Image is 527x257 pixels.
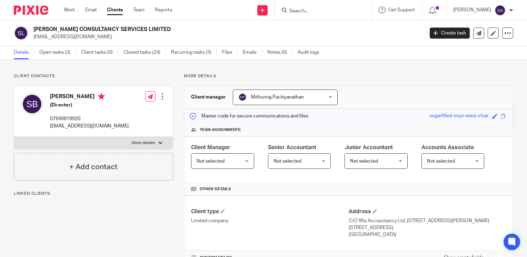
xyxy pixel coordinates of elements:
img: svg%3E [21,93,43,115]
h4: Address [349,208,506,215]
a: Work [64,7,75,13]
p: [EMAIL_ADDRESS][DOMAIN_NAME] [33,33,419,40]
input: Search [289,8,351,14]
span: Accounts Associate [421,145,474,150]
a: Recurring tasks (5) [171,46,217,59]
img: svg%3E [14,26,28,40]
p: 07949919920 [50,115,129,122]
a: Open tasks (3) [39,46,76,59]
p: More details [184,73,513,79]
img: svg%3E [238,93,247,101]
span: Other details [200,186,231,192]
h5: (Director) [50,102,129,109]
p: [GEOGRAPHIC_DATA] [349,231,506,238]
a: Clients [107,7,123,13]
span: Client Manager [191,145,230,150]
p: Client contacts [14,73,173,79]
p: [EMAIL_ADDRESS][DOMAIN_NAME] [50,123,129,130]
a: Create task [430,28,470,39]
span: Senior Accountant [268,145,316,150]
p: Master code for secure communications and files [189,113,308,120]
div: sugarfilled-onyx-wavy-chair [429,112,489,120]
p: Limited company [191,217,348,224]
span: Not selected [197,159,225,164]
a: Audit logs [298,46,324,59]
span: Not selected [427,159,455,164]
a: Emails [243,46,262,59]
img: svg%3E [495,5,506,16]
h4: [PERSON_NAME] [50,93,129,102]
p: C/O Wis Accountancy Ltd, [STREET_ADDRESS][PERSON_NAME] [349,217,506,224]
p: [STREET_ADDRESS] [349,224,506,231]
span: Not selected [350,159,378,164]
h4: Client type [191,208,348,215]
span: Team assignments [200,127,241,133]
span: Mithunraj Packiyanathan [251,95,304,100]
span: Not selected [274,159,301,164]
a: Team [133,7,145,13]
p: Linked clients [14,191,173,196]
img: Pixie [14,6,48,15]
span: Get Support [388,8,415,12]
a: Client tasks (0) [81,46,118,59]
h4: + Add contact [69,162,118,172]
h3: Client manager [191,94,226,101]
h2: [PERSON_NAME] CONSULTANCY SERVICES LIMITED [33,26,342,33]
p: More details [132,140,155,146]
p: [PERSON_NAME] [453,7,491,13]
a: Reports [155,7,172,13]
i: Primary [98,93,105,100]
a: Details [14,46,34,59]
a: Files [222,46,238,59]
a: Closed tasks (24) [123,46,166,59]
span: Junior Accountant [345,145,393,150]
a: Notes (0) [267,46,292,59]
a: Email [85,7,97,13]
